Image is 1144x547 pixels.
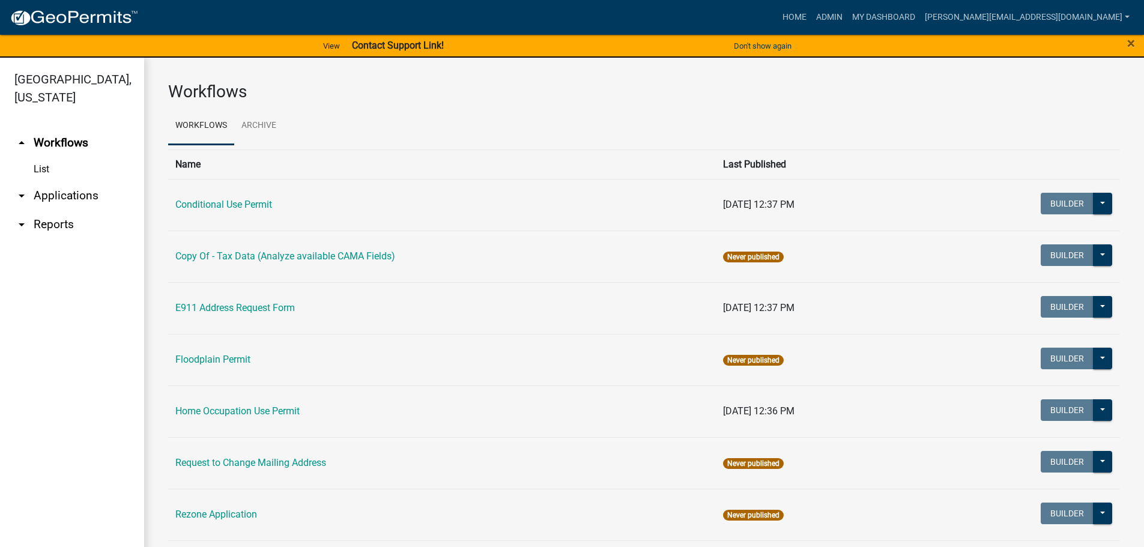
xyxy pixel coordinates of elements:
span: × [1127,35,1135,52]
a: Archive [234,107,283,145]
span: Never published [723,458,784,469]
strong: Contact Support Link! [352,40,444,51]
a: Copy Of - Tax Data (Analyze available CAMA Fields) [175,250,395,262]
button: Close [1127,36,1135,50]
h3: Workflows [168,82,1120,102]
i: arrow_drop_down [14,217,29,232]
span: Never published [723,510,784,521]
a: [PERSON_NAME][EMAIL_ADDRESS][DOMAIN_NAME] [920,6,1134,29]
button: Builder [1041,244,1094,266]
a: Home [778,6,811,29]
a: Conditional Use Permit [175,199,272,210]
th: Last Published [716,150,916,179]
span: Never published [723,252,784,262]
a: Request to Change Mailing Address [175,457,326,468]
button: Builder [1041,399,1094,421]
i: arrow_drop_down [14,189,29,203]
a: My Dashboard [847,6,920,29]
a: E911 Address Request Form [175,302,295,313]
button: Don't show again [729,36,796,56]
th: Name [168,150,716,179]
a: Floodplain Permit [175,354,250,365]
a: View [318,36,345,56]
a: Admin [811,6,847,29]
button: Builder [1041,193,1094,214]
span: Never published [723,355,784,366]
i: arrow_drop_up [14,136,29,150]
a: Home Occupation Use Permit [175,405,300,417]
a: Rezone Application [175,509,257,520]
span: [DATE] 12:36 PM [723,405,794,417]
span: [DATE] 12:37 PM [723,199,794,210]
button: Builder [1041,503,1094,524]
button: Builder [1041,296,1094,318]
span: [DATE] 12:37 PM [723,302,794,313]
button: Builder [1041,348,1094,369]
a: Workflows [168,107,234,145]
button: Builder [1041,451,1094,473]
